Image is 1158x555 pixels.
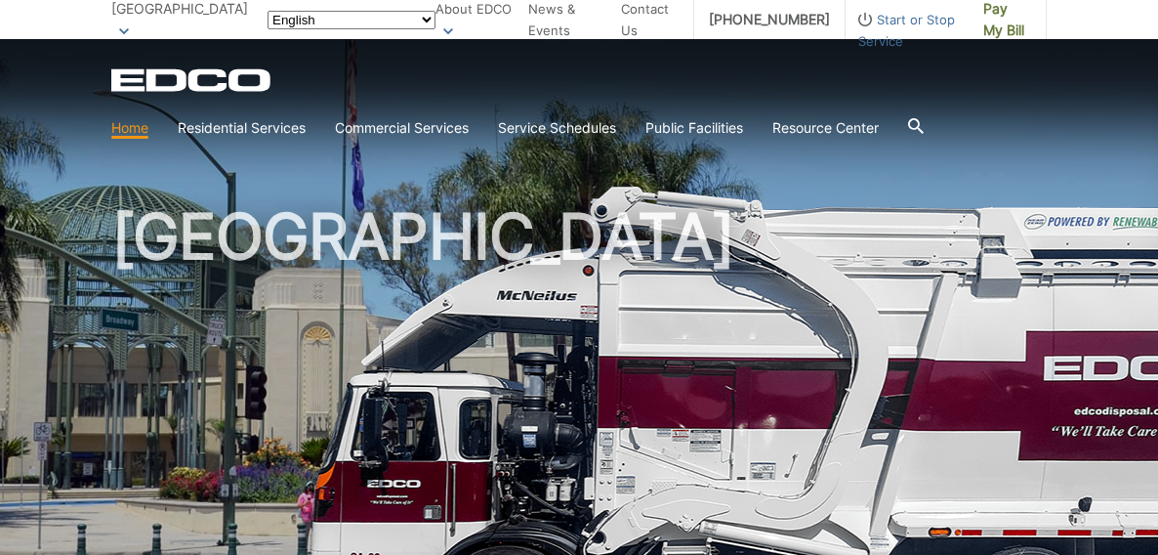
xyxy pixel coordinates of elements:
[498,117,616,139] a: Service Schedules
[772,117,879,139] a: Resource Center
[268,11,435,29] select: Select a language
[111,68,273,92] a: EDCD logo. Return to the homepage.
[111,117,148,139] a: Home
[645,117,743,139] a: Public Facilities
[178,117,306,139] a: Residential Services
[335,117,469,139] a: Commercial Services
